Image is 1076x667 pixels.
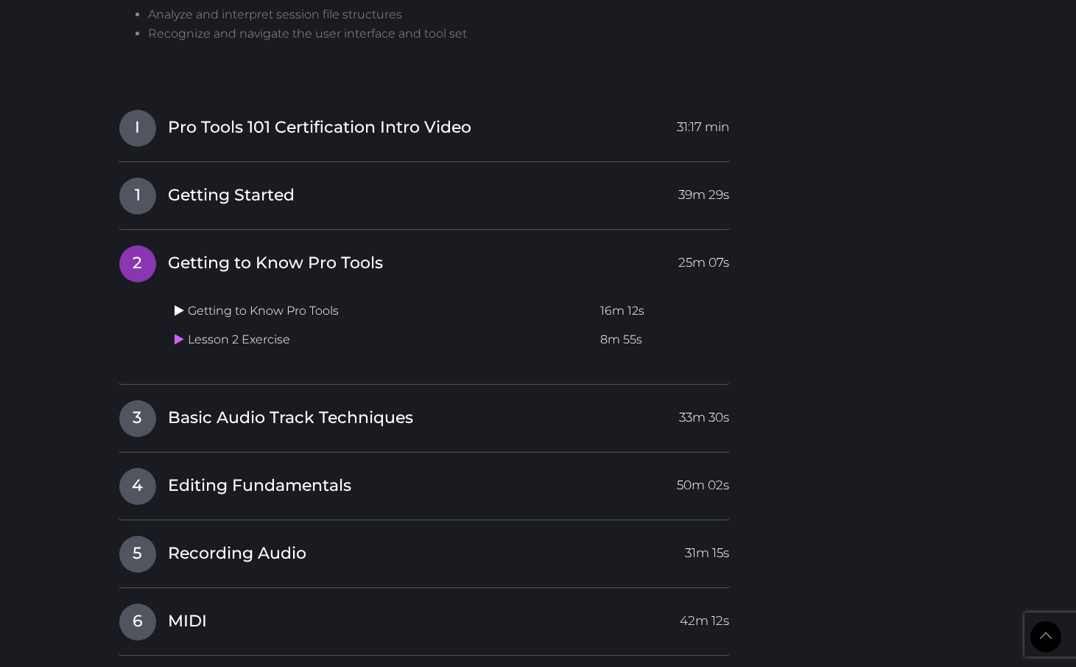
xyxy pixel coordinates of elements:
[677,110,729,136] span: 31:17 min
[679,400,729,427] span: 33m 30s
[119,110,156,147] span: I
[148,5,743,24] li: Analyze and interpret session file structures
[685,536,729,562] span: 31m 15s
[119,604,156,640] span: 6
[168,184,295,207] span: Getting Started
[119,177,731,208] a: 1Getting Started39m 29s
[168,407,413,430] span: Basic Audio Track Techniques
[168,610,207,633] span: MIDI
[594,326,730,355] td: 8m 55s
[119,536,156,573] span: 5
[119,399,731,430] a: 3Basic Audio Track Techniques33m 30s
[119,467,731,498] a: 4Editing Fundamentals50m 02s
[169,326,595,355] td: Lesson 2 Exercise
[119,178,156,214] span: 1
[168,116,471,139] span: Pro Tools 101 Certification Intro Video
[119,603,731,634] a: 6MIDI42m 12s
[680,604,729,630] span: 42m 12s
[594,297,730,326] td: 16m 12s
[168,475,351,497] span: Editing Fundamentals
[148,24,743,43] li: Recognize and navigate the user interface and tool set
[677,468,729,495] span: 50m 02s
[678,245,729,272] span: 25m 07s
[119,245,731,276] a: 2Getting to Know Pro Tools25m 07s
[678,178,729,204] span: 39m 29s
[169,297,595,326] td: Getting to Know Pro Tools
[1030,621,1061,652] a: Back to Top
[119,109,731,140] a: IPro Tools 101 Certification Intro Video31:17 min
[119,245,156,282] span: 2
[119,468,156,505] span: 4
[119,400,156,437] span: 3
[119,535,731,566] a: 5Recording Audio31m 15s
[168,252,383,275] span: Getting to Know Pro Tools
[168,542,306,565] span: Recording Audio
